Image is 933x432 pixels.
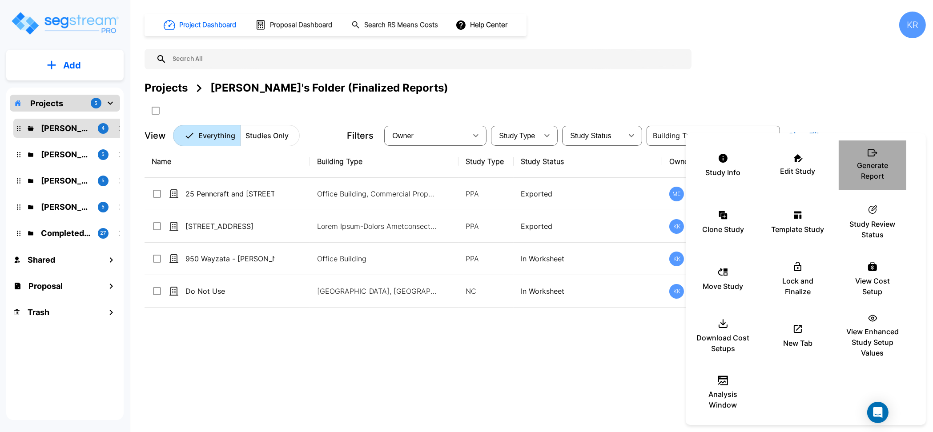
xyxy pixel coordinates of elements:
[867,402,889,423] div: Open Intercom Messenger
[706,167,741,178] p: Study Info
[846,219,899,240] p: Study Review Status
[783,338,812,348] p: New Tab
[846,160,899,181] p: Generate Report
[846,326,899,358] p: View Enhanced Study Setup Values
[772,224,824,235] p: Template Study
[703,281,744,292] p: Move Study
[780,166,816,176] p: Edit Study
[696,389,750,410] p: Analysis Window
[702,224,744,235] p: Clone Study
[771,276,824,297] p: Lock and Finalize
[846,276,899,297] p: View Cost Setup
[696,332,750,354] p: Download Cost Setups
